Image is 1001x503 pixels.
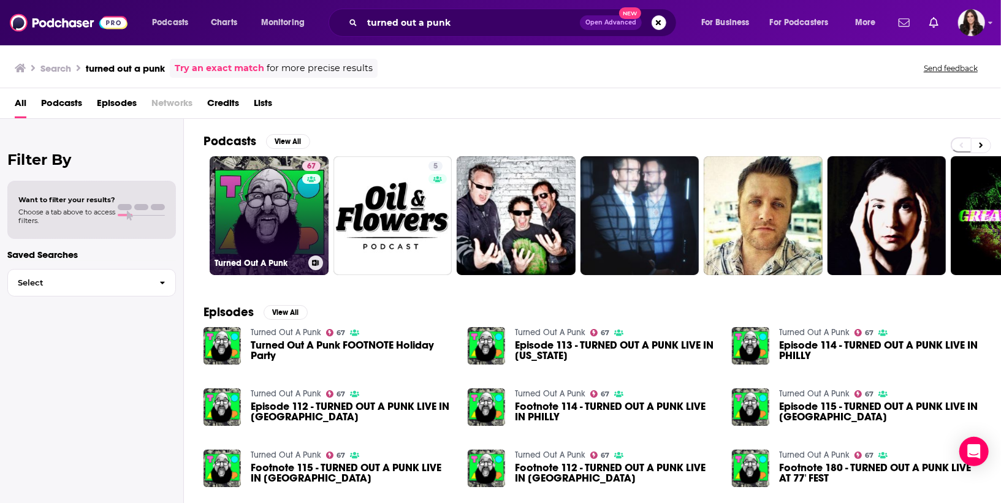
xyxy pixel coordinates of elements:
span: 67 [601,453,609,458]
h2: Episodes [204,304,254,320]
span: 67 [337,330,345,336]
a: Credits [207,93,239,118]
span: for more precise results [267,61,373,75]
span: 67 [307,161,316,173]
a: All [15,93,26,118]
span: Footnote 112 - TURNED OUT A PUNK LIVE IN [GEOGRAPHIC_DATA] [515,463,717,483]
img: Episode 114 - TURNED OUT A PUNK LIVE IN PHILLY [732,327,769,365]
a: Try an exact match [175,61,264,75]
a: Podchaser - Follow, Share and Rate Podcasts [10,11,128,34]
a: Footnote 114 - TURNED OUT A PUNK LIVE IN PHILLY [468,388,505,426]
button: open menu [847,13,891,32]
a: 67 [854,390,874,398]
img: Episode 112 - TURNED OUT A PUNK LIVE IN BOSTON [204,388,241,426]
img: Turned Out A Punk FOOTNOTE Holiday Party [204,327,241,365]
span: For Podcasters [770,14,829,31]
button: View All [264,305,308,320]
a: PodcastsView All [204,134,310,149]
span: Open Advanced [585,20,636,26]
button: Open AdvancedNew [580,15,642,30]
a: 5 [428,161,443,171]
a: Podcasts [41,93,82,118]
span: Episode 113 - TURNED OUT A PUNK LIVE IN [US_STATE] [515,340,717,361]
span: More [855,14,876,31]
a: Turned Out A Punk FOOTNOTE Holiday Party [251,340,453,361]
span: 67 [601,391,609,397]
button: Show profile menu [958,9,985,36]
span: 67 [865,453,873,458]
img: Episode 113 - TURNED OUT A PUNK LIVE IN WASHINGTON [468,327,505,365]
a: Show notifications dropdown [894,12,915,33]
span: New [619,7,641,19]
a: Episode 115 - TURNED OUT A PUNK LIVE IN NYC [779,401,981,422]
a: 67 [326,329,346,336]
img: User Profile [958,9,985,36]
a: 67 [326,390,346,398]
a: Lists [254,93,272,118]
a: Turned Out A Punk [779,327,850,338]
span: 5 [433,161,438,173]
a: Turned Out A Punk [515,388,585,399]
h3: turned out a punk [86,62,165,74]
span: Monitoring [261,14,305,31]
span: 67 [601,330,609,336]
img: Footnote 112 - TURNED OUT A PUNK LIVE IN BOSTON [468,450,505,487]
button: open menu [143,13,204,32]
a: 67 [302,161,321,171]
a: Episode 115 - TURNED OUT A PUNK LIVE IN NYC [732,388,769,426]
button: open menu [693,13,765,32]
a: 67 [854,452,874,459]
a: 67 [326,452,346,459]
a: Turned Out A Punk [515,450,585,460]
div: Open Intercom Messenger [959,437,989,466]
img: Footnote 115 - TURNED OUT A PUNK LIVE IN NYC [204,450,241,487]
a: Footnote 180 - TURNED OUT A PUNK LIVE AT 77' FEST [779,463,981,483]
div: Search podcasts, credits, & more... [340,9,688,37]
a: Footnote 115 - TURNED OUT A PUNK LIVE IN NYC [251,463,453,483]
span: Networks [151,93,192,118]
img: Footnote 180 - TURNED OUT A PUNK LIVE AT 77' FEST [732,450,769,487]
span: Podcasts [152,14,188,31]
span: 67 [337,453,345,458]
a: Episodes [97,93,137,118]
a: Footnote 112 - TURNED OUT A PUNK LIVE IN BOSTON [515,463,717,483]
button: Send feedback [920,63,981,74]
button: open menu [762,13,847,32]
button: View All [266,134,310,149]
span: 67 [337,391,345,397]
span: Logged in as RebeccaShapiro [958,9,985,36]
span: Charts [211,14,237,31]
a: Episode 114 - TURNED OUT A PUNK LIVE IN PHILLY [779,340,981,361]
span: 67 [865,391,873,397]
span: Choose a tab above to access filters. [18,208,115,225]
a: Footnote 114 - TURNED OUT A PUNK LIVE IN PHILLY [515,401,717,422]
a: Turned Out A Punk [779,388,850,399]
input: Search podcasts, credits, & more... [362,13,580,32]
a: Turned Out A Punk [251,327,321,338]
span: Footnote 115 - TURNED OUT A PUNK LIVE IN [GEOGRAPHIC_DATA] [251,463,453,483]
a: Show notifications dropdown [924,12,943,33]
h2: Podcasts [204,134,256,149]
h2: Filter By [7,151,176,168]
h3: Turned Out A Punk [215,258,303,268]
a: Turned Out A Punk [779,450,850,460]
span: Episode 112 - TURNED OUT A PUNK LIVE IN [GEOGRAPHIC_DATA] [251,401,453,422]
a: Turned Out A Punk [251,388,321,399]
p: Saved Searches [7,249,176,260]
a: 67 [854,329,874,336]
a: Turned Out A Punk [515,327,585,338]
